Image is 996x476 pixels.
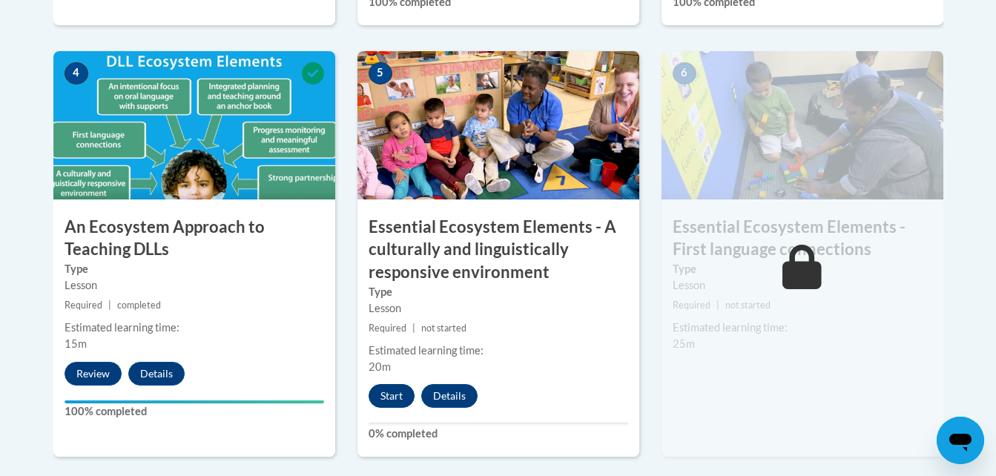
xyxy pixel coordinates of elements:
[357,216,639,284] h3: Essential Ecosystem Elements - A culturally and linguistically responsive environment
[673,300,710,311] span: Required
[412,323,415,334] span: |
[937,417,984,464] iframe: Button to launch messaging window
[117,300,161,311] span: completed
[53,216,335,262] h3: An Ecosystem Approach to Teaching DLLs
[421,384,478,408] button: Details
[65,261,324,277] label: Type
[65,403,324,420] label: 100% completed
[662,51,943,199] img: Course Image
[65,337,87,350] span: 15m
[65,320,324,336] div: Estimated learning time:
[369,384,415,408] button: Start
[65,277,324,294] div: Lesson
[369,426,628,442] label: 0% completed
[673,320,932,336] div: Estimated learning time:
[673,277,932,294] div: Lesson
[53,51,335,199] img: Course Image
[369,300,628,317] div: Lesson
[673,62,696,85] span: 6
[128,362,185,386] button: Details
[65,300,102,311] span: Required
[673,261,932,277] label: Type
[65,362,122,386] button: Review
[421,323,466,334] span: not started
[369,284,628,300] label: Type
[369,62,392,85] span: 5
[108,300,111,311] span: |
[369,360,391,373] span: 20m
[65,62,88,85] span: 4
[369,343,628,359] div: Estimated learning time:
[716,300,719,311] span: |
[369,323,406,334] span: Required
[673,337,695,350] span: 25m
[725,300,771,311] span: not started
[662,216,943,262] h3: Essential Ecosystem Elements - First language connections
[65,400,324,403] div: Your progress
[357,51,639,199] img: Course Image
